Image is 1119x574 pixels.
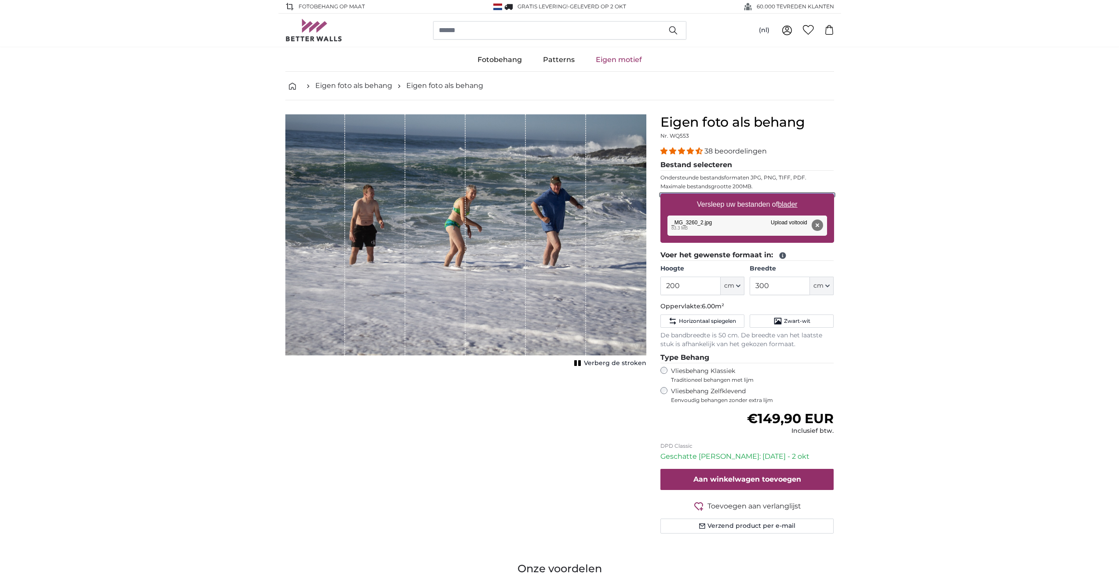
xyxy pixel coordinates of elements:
[693,196,801,213] label: Versleep uw bestanden of
[493,4,502,10] img: Nederland
[724,282,734,290] span: cm
[299,3,365,11] span: FOTOBEHANG OP MAAT
[671,397,834,404] span: Eenvoudig behangen zonder extra lijm
[750,314,834,328] button: Zwart-wit
[660,174,834,181] p: Ondersteunde bestandsformaten JPG, PNG, TIFF, PDF.
[747,410,834,427] span: €149,90 EUR
[315,80,392,91] a: Eigen foto als behang
[570,3,626,10] span: Geleverd op 2 okt
[660,451,834,462] p: Geschatte [PERSON_NAME]: [DATE] - 2 okt
[518,3,568,10] span: GRATIS levering!
[704,147,767,155] span: 38 beoordelingen
[660,302,834,311] p: Oppervlakte:
[813,282,824,290] span: cm
[671,367,818,384] label: Vliesbehang Klassiek
[660,331,834,349] p: De bandbreedte is 50 cm. De breedte van het laatste stuk is afhankelijk van het gekozen formaat.
[721,277,744,295] button: cm
[660,250,834,261] legend: Voer het gewenste formaat in:
[671,387,834,404] label: Vliesbehang Zelfklevend
[784,318,810,325] span: Zwart-wit
[671,377,818,384] span: Traditioneel behangen met lijm
[747,427,834,435] div: Inclusief btw.
[285,72,834,100] nav: breadcrumbs
[778,201,797,208] u: blader
[660,519,834,534] button: Verzend product per e-mail
[660,469,834,490] button: Aan winkelwagen toevoegen
[584,359,646,368] span: Verberg de stroken
[285,114,646,369] div: 1 of 1
[568,3,626,10] span: -
[660,132,689,139] span: Nr. WQ553
[752,22,776,38] button: (nl)
[660,147,704,155] span: 4.34 stars
[660,501,834,512] button: Toevoegen aan verlanglijst
[660,264,744,273] label: Hoogte
[660,183,834,190] p: Maximale bestandsgrootte 200MB.
[285,19,343,41] img: Betterwalls
[572,357,646,369] button: Verberg de stroken
[585,48,652,71] a: Eigen motief
[679,318,736,325] span: Horizontaal spiegelen
[693,475,801,483] span: Aan winkelwagen toevoegen
[532,48,585,71] a: Patterns
[660,442,834,450] p: DPD Classic
[707,501,801,512] span: Toevoegen aan verlanglijst
[406,80,483,91] a: Eigen foto als behang
[757,3,834,11] span: 60.000 TEVREDEN KLANTEN
[660,114,834,130] h1: Eigen foto als behang
[660,314,744,328] button: Horizontaal spiegelen
[810,277,834,295] button: cm
[660,160,834,171] legend: Bestand selecteren
[660,352,834,363] legend: Type Behang
[750,264,834,273] label: Breedte
[467,48,532,71] a: Fotobehang
[702,302,724,310] span: 6.00m²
